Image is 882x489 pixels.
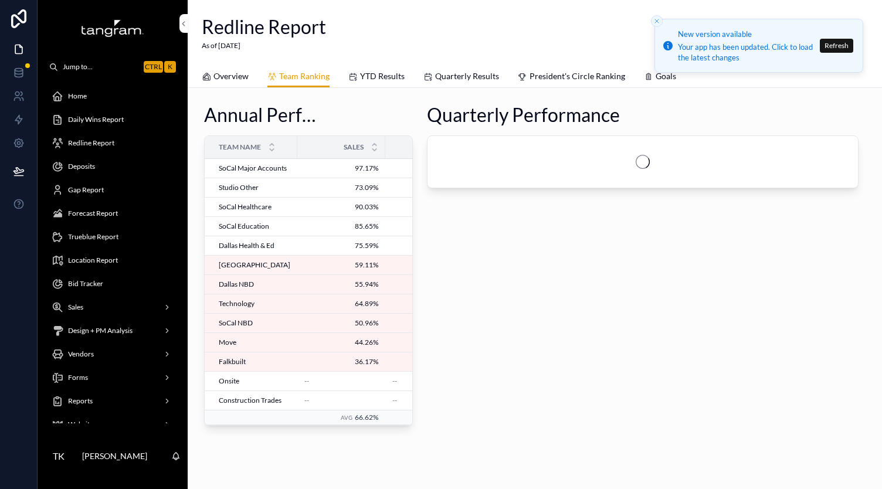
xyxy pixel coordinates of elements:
[304,318,378,328] a: 50.96%
[392,376,397,386] span: --
[45,273,181,294] a: Bid Tracker
[219,396,290,405] a: Construction Trades
[304,222,378,231] a: 85.65%
[392,396,397,405] span: --
[304,183,378,192] a: 73.09%
[435,70,499,82] span: Quarterly Results
[304,202,378,212] span: 90.03%
[45,179,181,201] a: Gap Report
[678,42,816,63] div: Your app has been updated. Click to load the latest changes
[678,29,816,40] div: New version available
[392,222,466,231] a: 85.96%
[68,303,83,312] span: Sales
[279,70,330,82] span: Team Ranking
[219,338,236,347] span: Move
[63,62,139,72] span: Jump to...
[304,280,378,289] span: 55.94%
[219,299,290,308] a: Technology
[68,162,95,171] span: Deposits
[202,14,326,40] h1: Redline Report
[304,376,378,386] a: --
[45,297,181,318] a: Sales
[53,449,65,463] span: TK
[45,344,181,365] a: Vendors
[304,241,378,250] a: 75.59%
[304,338,378,347] a: 44.26%
[219,357,246,366] span: Falkbuilt
[219,299,255,308] span: Technology
[219,164,290,173] a: SoCal Major Accounts
[219,357,290,366] a: Falkbuilt
[392,241,466,250] a: 81.23%
[304,396,309,405] span: --
[204,102,325,128] h1: Annual Performance
[219,164,287,173] span: SoCal Major Accounts
[219,318,290,328] a: SoCal NBD
[392,164,466,173] a: 97.10%
[304,164,378,173] a: 97.17%
[392,260,466,270] a: 64.15%
[45,390,181,412] a: Reports
[392,202,466,212] a: 86.62%
[144,61,163,73] span: Ctrl
[45,226,181,247] a: Trueblue Report
[45,109,181,130] a: Daily Wins Report
[344,142,364,152] span: Sales
[45,86,181,107] a: Home
[202,66,249,89] a: Overview
[68,396,93,406] span: Reports
[392,357,466,366] a: 24.13%
[45,133,181,154] a: Redline Report
[219,396,281,405] span: Construction Trades
[38,77,188,423] div: scrollable content
[656,70,676,82] span: Goals
[518,66,625,89] a: President's Circle Ranking
[651,15,663,27] button: Close toast
[68,279,103,288] span: Bid Tracker
[219,202,290,212] a: SoCal Healthcare
[68,256,118,265] span: Location Report
[219,241,274,250] span: Dallas Health & Ed
[219,202,272,212] span: SoCal Healthcare
[213,70,249,82] span: Overview
[68,420,93,429] span: Website
[392,299,466,308] a: 57.53%
[219,280,254,289] span: Dallas NBD
[392,396,466,405] a: --
[219,222,290,231] a: SoCal Education
[304,260,378,270] a: 59.11%
[219,241,290,250] a: Dallas Health & Ed
[392,318,466,328] span: 51.18%
[360,70,405,82] span: YTD Results
[68,185,104,195] span: Gap Report
[68,209,118,218] span: Forecast Report
[219,280,290,289] a: Dallas NBD
[68,349,94,359] span: Vendors
[423,66,499,89] a: Quarterly Results
[644,66,676,89] a: Goals
[219,376,290,386] a: Onsite
[82,450,147,462] p: [PERSON_NAME]
[392,183,466,192] a: 89.92%
[304,299,378,308] a: 64.89%
[68,138,114,148] span: Redline Report
[219,183,259,192] span: Studio Other
[392,376,466,386] a: --
[68,326,133,335] span: Design + PM Analysis
[165,62,175,72] span: K
[68,91,87,101] span: Home
[304,357,378,366] a: 36.17%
